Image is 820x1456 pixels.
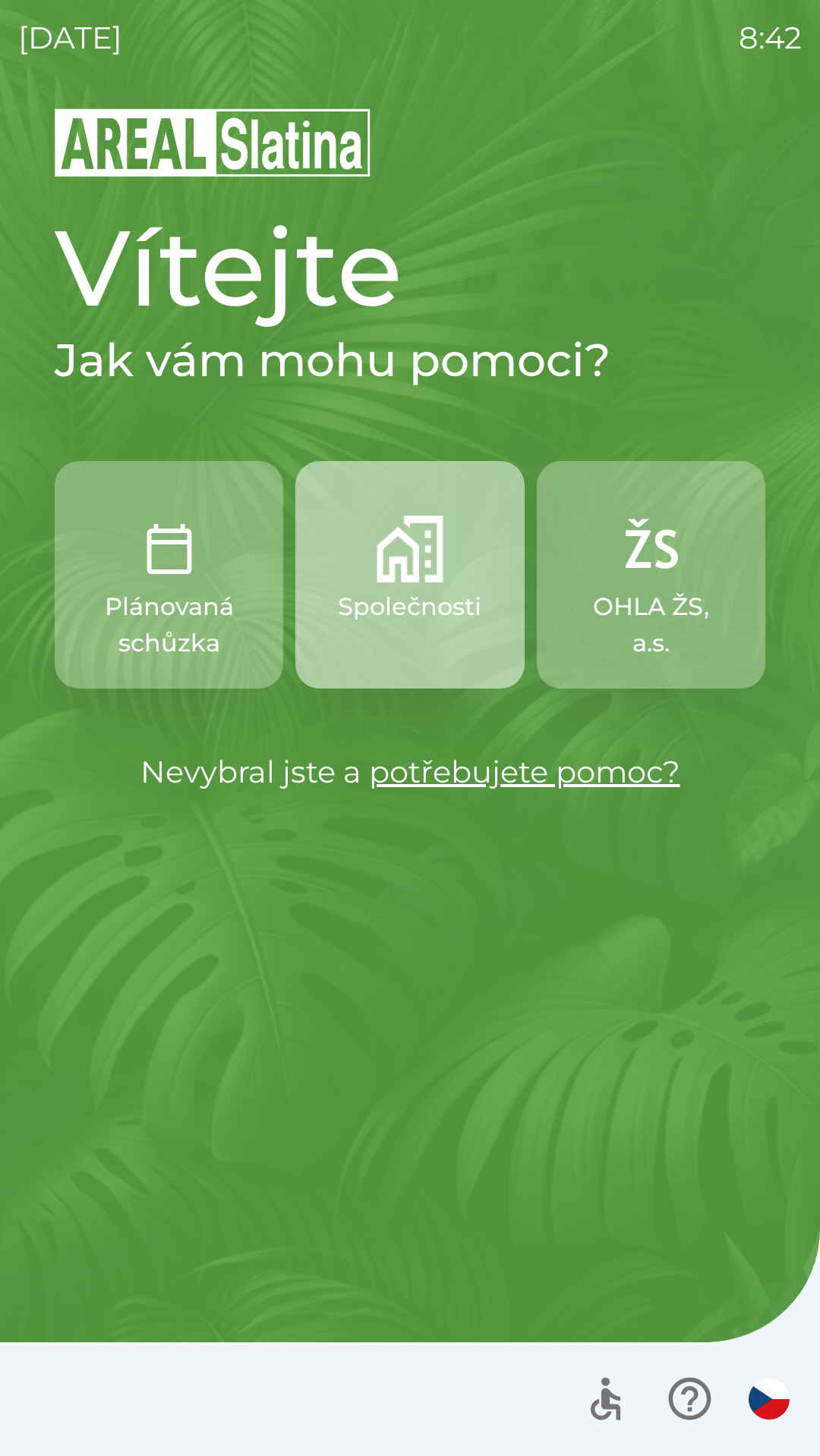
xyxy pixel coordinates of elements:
img: cs flag [749,1379,790,1420]
p: Nevybral jste a [55,749,765,795]
p: [DATE] [18,15,122,61]
button: Plánovaná schůzka [55,461,283,689]
img: Logo [55,106,765,179]
p: 8:42 [739,15,802,61]
img: 58b4041c-2a13-40f9-aad2-b58ace873f8c.png [377,516,443,582]
h2: Jak vám mohu pomoci? [55,332,765,388]
p: OHLA ŽS, a.s. [573,588,729,661]
a: potřebujete pomoc? [369,753,680,790]
p: Plánovaná schůzka [91,588,247,661]
p: Společnosti [338,588,481,625]
img: 9f72f9f4-8902-46ff-b4e6-bc4241ee3c12.png [617,516,684,582]
h1: Vítejte [55,203,765,332]
img: 0ea463ad-1074-4378-bee6-aa7a2f5b9440.png [136,516,203,582]
button: OHLA ŽS, a.s. [537,461,765,689]
button: Společnosti [295,461,524,689]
